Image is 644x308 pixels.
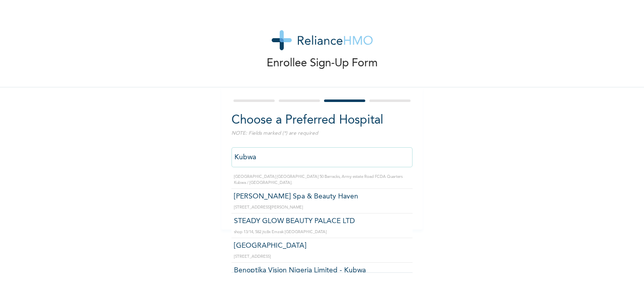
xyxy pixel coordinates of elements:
p: [GEOGRAPHIC_DATA] [GEOGRAPHIC_DATA] 50 Barracks, Army estate Road FCDA Quarters Kubwa / [GEOGRAPH... [234,174,410,186]
p: [STREET_ADDRESS] [234,254,410,260]
p: [PERSON_NAME] Spa & Beauty Haven [234,191,410,202]
p: Benoptika Vision Nigeria Limited - Kubwa [234,265,410,276]
p: [GEOGRAPHIC_DATA] [234,241,410,251]
p: shop 13/14, 582 jtc8x Emzak [GEOGRAPHIC_DATA] [234,229,410,235]
p: NOTE: Fields marked (*) are required [231,130,413,137]
h2: Choose a Preferred Hospital [231,112,413,130]
img: logo [272,30,373,50]
input: Search by name, address or governorate [231,147,413,167]
p: STEADY GLOW BEAUTY PALACE LTD [234,216,410,227]
p: Enrollee Sign-Up Form [267,55,378,72]
p: [STREET_ADDRESS][PERSON_NAME] [234,204,410,211]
